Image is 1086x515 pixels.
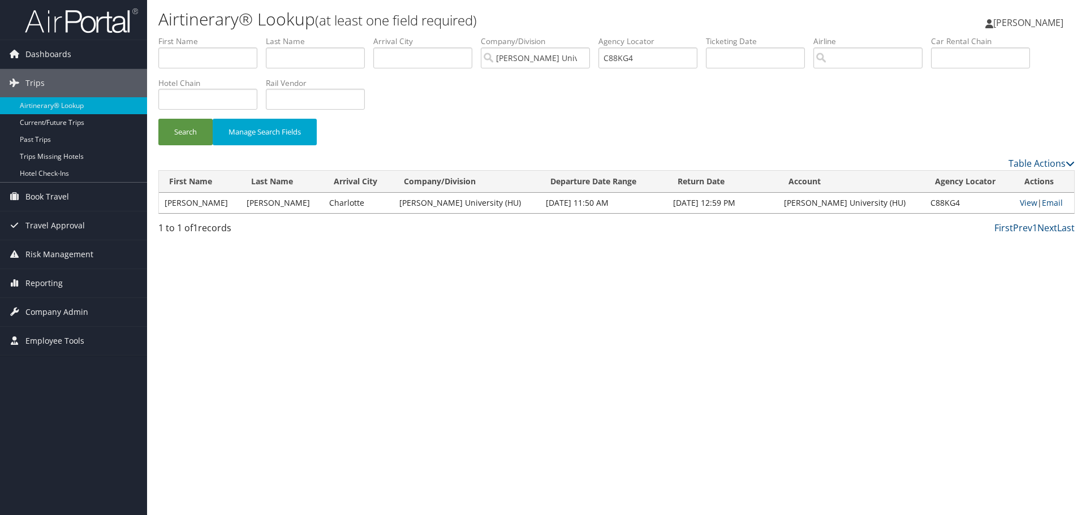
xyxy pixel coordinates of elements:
[394,171,540,193] th: Company/Division
[1042,197,1063,208] a: Email
[481,36,598,47] label: Company/Division
[1032,222,1037,234] a: 1
[925,193,1014,213] td: C88KG4
[266,36,373,47] label: Last Name
[266,77,373,89] label: Rail Vendor
[1037,222,1057,234] a: Next
[25,327,84,355] span: Employee Tools
[25,183,69,211] span: Book Travel
[1014,193,1074,213] td: |
[158,221,375,240] div: 1 to 1 of records
[540,193,668,213] td: [DATE] 11:50 AM
[158,119,213,145] button: Search
[778,171,925,193] th: Account: activate to sort column ascending
[324,171,394,193] th: Arrival City: activate to sort column ascending
[394,193,540,213] td: [PERSON_NAME] University (HU)
[324,193,394,213] td: Charlotte
[25,240,93,269] span: Risk Management
[158,77,266,89] label: Hotel Chain
[985,6,1075,40] a: [PERSON_NAME]
[159,193,241,213] td: [PERSON_NAME]
[158,36,266,47] label: First Name
[540,171,668,193] th: Departure Date Range: activate to sort column descending
[159,171,241,193] th: First Name: activate to sort column ascending
[1009,157,1075,170] a: Table Actions
[25,269,63,297] span: Reporting
[931,36,1038,47] label: Car Rental Chain
[993,16,1063,29] span: [PERSON_NAME]
[241,193,323,213] td: [PERSON_NAME]
[667,171,778,193] th: Return Date: activate to sort column ascending
[778,193,925,213] td: [PERSON_NAME] University (HU)
[25,40,71,68] span: Dashboards
[667,193,778,213] td: [DATE] 12:59 PM
[598,36,706,47] label: Agency Locator
[706,36,813,47] label: Ticketing Date
[925,171,1014,193] th: Agency Locator: activate to sort column ascending
[213,119,317,145] button: Manage Search Fields
[1057,222,1075,234] a: Last
[158,7,769,31] h1: Airtinerary® Lookup
[1020,197,1037,208] a: View
[193,222,198,234] span: 1
[25,69,45,97] span: Trips
[373,36,481,47] label: Arrival City
[1014,171,1074,193] th: Actions
[994,222,1013,234] a: First
[25,211,85,240] span: Travel Approval
[241,171,323,193] th: Last Name: activate to sort column ascending
[25,7,138,34] img: airportal-logo.png
[813,36,931,47] label: Airline
[315,11,477,29] small: (at least one field required)
[25,298,88,326] span: Company Admin
[1013,222,1032,234] a: Prev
